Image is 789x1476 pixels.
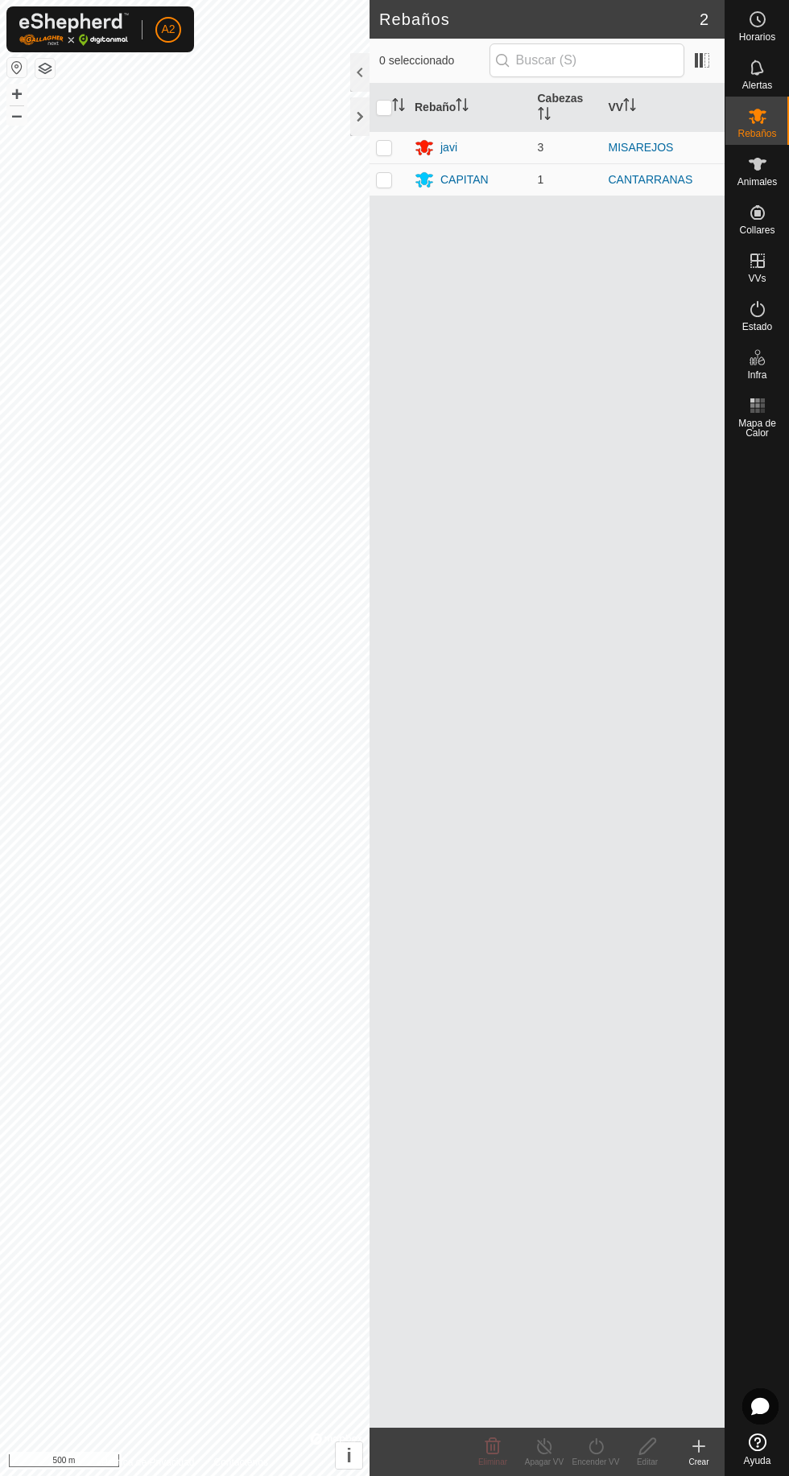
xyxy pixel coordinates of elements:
[623,101,636,113] p-sorticon: Activar para ordenar
[737,129,776,138] span: Rebaños
[456,101,469,113] p-sorticon: Activar para ordenar
[490,43,684,77] input: Buscar (S)
[538,141,544,154] span: 3
[742,80,772,90] span: Alertas
[570,1456,622,1468] div: Encender VV
[214,1455,268,1470] a: Contáctenos
[35,59,55,78] button: Capas del Mapa
[346,1445,352,1466] span: i
[478,1457,507,1466] span: Eliminar
[408,84,531,132] th: Rebaño
[538,173,544,186] span: 1
[7,85,27,104] button: +
[622,1456,673,1468] div: Editar
[729,418,785,438] span: Mapa de Calor
[747,370,766,380] span: Infra
[7,105,27,125] button: –
[739,225,775,235] span: Collares
[609,141,674,154] a: MISAREJOS
[392,101,405,113] p-sorticon: Activar para ordenar
[673,1456,725,1468] div: Crear
[161,21,175,38] span: A2
[744,1456,771,1466] span: Ayuda
[742,322,772,332] span: Estado
[700,7,708,31] span: 2
[440,171,489,188] div: CAPITAN
[379,52,490,69] span: 0 seleccionado
[725,1427,789,1472] a: Ayuda
[602,84,725,132] th: VV
[531,84,602,132] th: Cabezas
[379,10,700,29] h2: Rebaños
[739,32,775,42] span: Horarios
[336,1442,362,1469] button: i
[518,1456,570,1468] div: Apagar VV
[748,274,766,283] span: VVs
[440,139,457,156] div: javi
[101,1455,194,1470] a: Política de Privacidad
[19,13,129,46] img: Logo Gallagher
[7,58,27,77] button: Restablecer Mapa
[609,173,693,186] a: CANTARRANAS
[538,109,551,122] p-sorticon: Activar para ordenar
[737,177,777,187] span: Animales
